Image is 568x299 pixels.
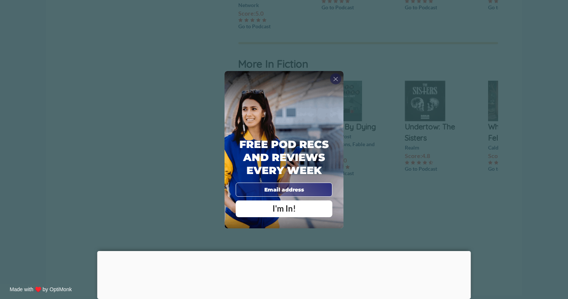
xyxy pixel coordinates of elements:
iframe: Advertisement [97,251,471,297]
span: X [333,75,338,83]
a: Made with ♥️ by OptiMonk [10,286,72,292]
span: Free Pod Recs and Reviews every week [239,138,329,177]
input: Email address [236,183,332,197]
span: I'm In! [272,203,296,213]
